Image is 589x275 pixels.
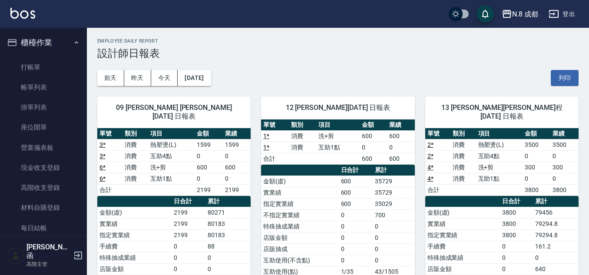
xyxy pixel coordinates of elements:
[172,263,205,275] td: 0
[122,128,148,139] th: 類別
[97,70,124,86] button: 前天
[425,263,500,275] td: 店販金額
[476,173,523,184] td: 互助1點
[450,162,476,173] td: 消費
[122,162,148,173] td: 消費
[97,38,579,44] h2: Employee Daily Report
[97,252,172,263] td: 特殊抽成業績
[289,142,316,153] td: 消費
[476,128,523,139] th: 項目
[387,153,414,164] td: 600
[425,184,450,195] td: 合計
[339,243,373,255] td: 0
[425,241,500,252] td: 手續費
[261,119,414,165] table: a dense table
[3,158,83,178] a: 現金收支登錄
[500,252,533,263] td: 0
[551,70,579,86] button: 列印
[339,209,373,221] td: 0
[500,263,533,275] td: 0
[223,184,251,195] td: 2199
[425,252,500,263] td: 特殊抽成業績
[339,221,373,232] td: 0
[289,130,316,142] td: 消費
[97,229,172,241] td: 指定實業績
[151,70,178,86] button: 今天
[97,47,579,60] h3: 設計師日報表
[261,232,338,243] td: 店販金額
[533,229,579,241] td: 79294.8
[373,176,415,187] td: 35729
[500,241,533,252] td: 0
[261,187,338,198] td: 實業績
[476,5,494,23] button: save
[148,150,195,162] td: 互助4點
[533,207,579,218] td: 79456
[533,218,579,229] td: 79294.8
[148,162,195,173] td: 洗+剪
[450,150,476,162] td: 消費
[195,128,222,139] th: 金額
[550,173,579,184] td: 0
[550,139,579,150] td: 3500
[223,150,251,162] td: 0
[289,119,316,131] th: 類別
[261,198,338,209] td: 指定實業績
[261,176,338,187] td: 金額(虛)
[533,263,579,275] td: 640
[373,221,415,232] td: 0
[373,198,415,209] td: 35029
[387,130,414,142] td: 600
[122,150,148,162] td: 消費
[205,196,251,207] th: 累計
[523,162,550,173] td: 300
[512,9,538,20] div: N.8 成都
[498,5,542,23] button: N.8 成都
[172,196,205,207] th: 日合計
[550,150,579,162] td: 0
[360,142,387,153] td: 0
[178,70,211,86] button: [DATE]
[523,173,550,184] td: 0
[223,173,251,184] td: 0
[97,207,172,218] td: 金額(虛)
[550,128,579,139] th: 業績
[172,218,205,229] td: 2199
[3,57,83,77] a: 打帳單
[339,176,373,187] td: 600
[195,139,222,150] td: 1599
[205,207,251,218] td: 80271
[3,138,83,158] a: 營業儀表板
[195,150,222,162] td: 0
[205,263,251,275] td: 0
[316,119,360,131] th: 項目
[261,153,288,164] td: 合計
[261,119,288,131] th: 單號
[523,128,550,139] th: 金額
[261,243,338,255] td: 店販抽成
[425,229,500,241] td: 指定實業績
[124,70,151,86] button: 昨天
[3,31,83,54] button: 櫃檯作業
[195,173,222,184] td: 0
[450,173,476,184] td: 消費
[261,255,338,266] td: 互助使用(不含點)
[3,77,83,97] a: 帳單列表
[122,139,148,150] td: 消費
[533,196,579,207] th: 累計
[97,128,251,196] table: a dense table
[373,243,415,255] td: 0
[373,187,415,198] td: 35729
[108,103,240,121] span: 09 [PERSON_NAME] [PERSON_NAME] [DATE] 日報表
[223,139,251,150] td: 1599
[339,232,373,243] td: 0
[339,187,373,198] td: 600
[7,247,24,264] img: Person
[450,139,476,150] td: 消費
[10,8,35,19] img: Logo
[195,184,222,195] td: 2199
[523,150,550,162] td: 0
[476,150,523,162] td: 互助4點
[316,142,360,153] td: 互助1點
[97,184,122,195] td: 合計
